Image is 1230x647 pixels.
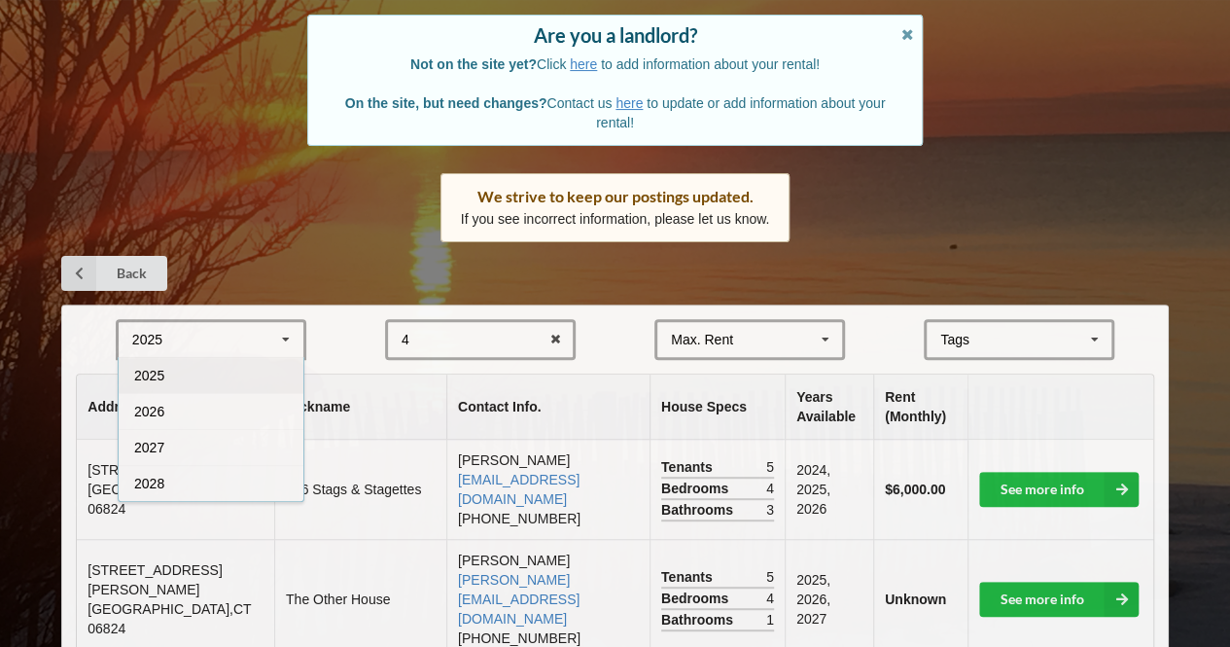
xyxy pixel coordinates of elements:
td: 2024, 2025, 2026 [785,440,873,539]
a: See more info [979,582,1139,617]
a: here [570,56,597,72]
div: Are you a landlord? [328,25,902,45]
span: 3 [766,500,774,520]
td: [PERSON_NAME] [PHONE_NUMBER] [446,440,650,539]
b: On the site, but need changes? [345,95,547,111]
th: Address [77,375,274,440]
td: 516 Stags & Stagettes [274,440,446,539]
span: 1 [766,610,774,629]
span: 4 [766,479,774,498]
span: 5 [766,567,774,587]
span: 2025 [134,368,164,383]
span: [STREET_ADDRESS][PERSON_NAME] [88,562,222,597]
b: Not on the site yet? [410,56,537,72]
span: Bedrooms [661,589,733,608]
th: House Specs [650,375,785,440]
th: Nickname [274,375,446,440]
a: Back [61,256,167,291]
span: 5 [766,457,774,477]
th: Rent (Monthly) [873,375,967,440]
b: Unknown [885,592,946,607]
span: Contact us to update or add information about your rental! [345,95,886,130]
a: here [615,95,643,111]
a: [EMAIL_ADDRESS][DOMAIN_NAME] [458,472,580,507]
span: 4 [766,589,774,608]
span: Click to add information about your rental! [410,56,820,72]
th: Contact Info. [446,375,650,440]
span: 2027 [134,440,164,455]
span: Tenants [661,457,718,477]
span: [GEOGRAPHIC_DATA] , CT 06824 [88,482,251,517]
span: 2026 [134,404,164,419]
div: Tags [935,329,998,351]
span: 2028 [134,476,164,491]
div: We strive to keep our postings updated. [461,187,770,206]
div: 4 [402,333,409,346]
span: [STREET_ADDRESS] [88,462,222,478]
span: Bathrooms [661,500,738,520]
div: 2025 [132,333,162,346]
div: Max. Rent [671,333,733,346]
a: [PERSON_NAME][EMAIL_ADDRESS][DOMAIN_NAME] [458,572,580,627]
th: Years Available [785,375,873,440]
span: Tenants [661,567,718,587]
a: See more info [979,472,1139,507]
span: [GEOGRAPHIC_DATA] , CT 06824 [88,601,251,636]
p: If you see incorrect information, please let us know. [461,209,770,229]
span: Bedrooms [661,479,733,498]
b: $6,000.00 [885,482,945,497]
span: Bathrooms [661,610,738,629]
